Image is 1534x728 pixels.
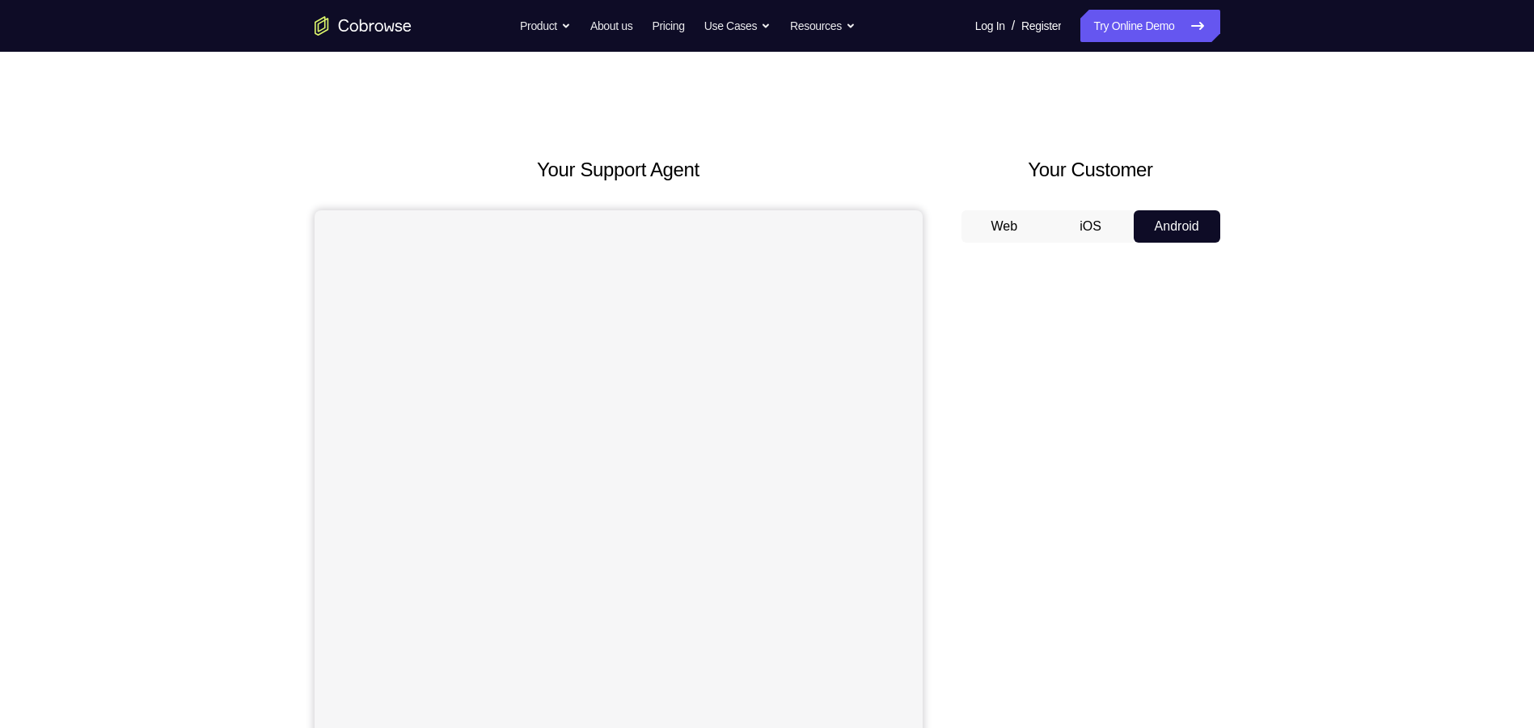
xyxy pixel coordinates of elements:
[652,10,684,42] a: Pricing
[790,10,856,42] button: Resources
[1080,10,1219,42] a: Try Online Demo
[1134,210,1220,243] button: Android
[315,155,923,184] h2: Your Support Agent
[1021,10,1061,42] a: Register
[1047,210,1134,243] button: iOS
[704,10,771,42] button: Use Cases
[315,16,412,36] a: Go to the home page
[975,10,1005,42] a: Log In
[520,10,571,42] button: Product
[961,155,1220,184] h2: Your Customer
[961,210,1048,243] button: Web
[1012,16,1015,36] span: /
[590,10,632,42] a: About us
